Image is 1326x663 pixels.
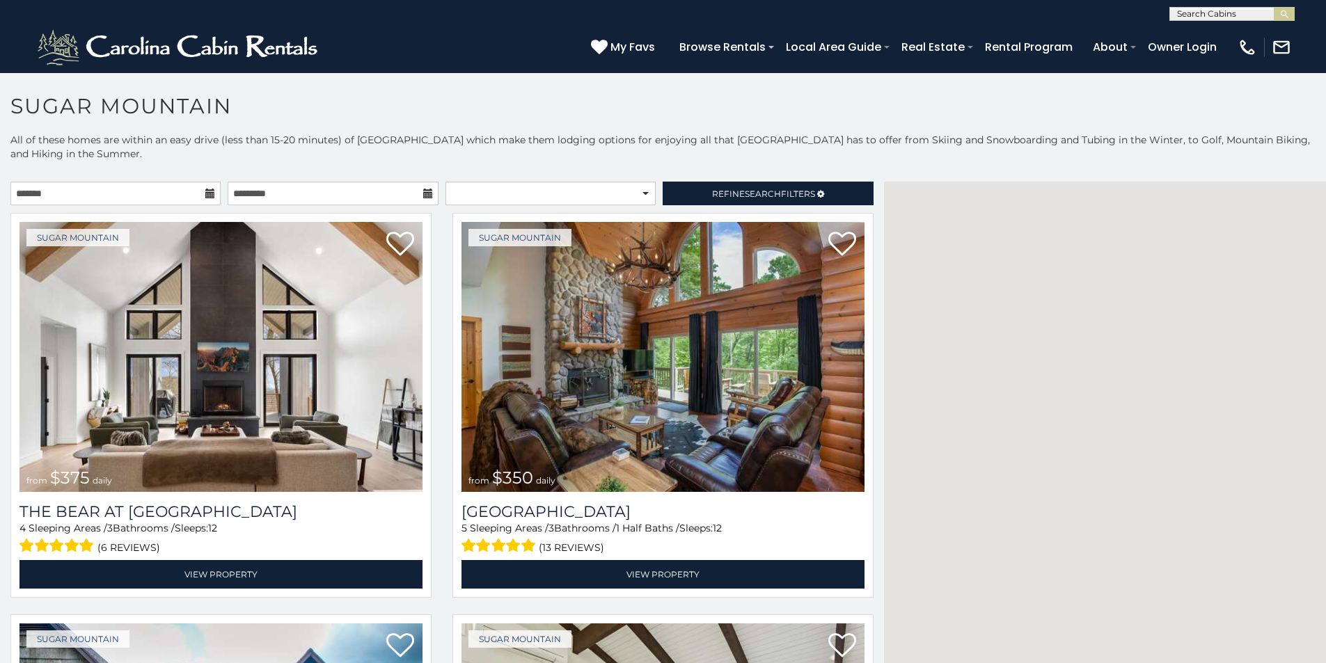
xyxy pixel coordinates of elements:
a: Sugar Mountain [26,630,129,648]
a: Sugar Mountain [468,630,571,648]
a: My Favs [591,38,658,56]
a: The Bear At [GEOGRAPHIC_DATA] [19,502,423,521]
span: from [468,475,489,486]
a: Rental Program [978,35,1080,59]
span: 12 [713,522,722,534]
span: (6 reviews) [97,538,160,557]
a: Grouse Moor Lodge from $350 daily [461,222,865,492]
h3: Grouse Moor Lodge [461,502,865,521]
span: Search [745,189,781,199]
a: View Property [461,560,865,589]
span: 3 [107,522,113,534]
a: RefineSearchFilters [663,182,873,205]
a: [GEOGRAPHIC_DATA] [461,502,865,521]
span: 3 [548,522,554,534]
a: The Bear At Sugar Mountain from $375 daily [19,222,423,492]
img: White-1-2.png [35,26,324,68]
span: daily [536,475,555,486]
span: 5 [461,522,467,534]
span: Refine Filters [712,189,815,199]
a: Add to favorites [828,632,856,661]
span: 1 Half Baths / [616,522,679,534]
a: Browse Rentals [672,35,773,59]
a: Real Estate [894,35,972,59]
a: Local Area Guide [779,35,888,59]
img: phone-regular-white.png [1238,38,1257,57]
span: $375 [50,468,90,488]
a: Add to favorites [386,632,414,661]
span: from [26,475,47,486]
a: Owner Login [1141,35,1224,59]
span: $350 [492,468,533,488]
a: View Property [19,560,423,589]
img: Grouse Moor Lodge [461,222,865,492]
span: 12 [208,522,217,534]
img: The Bear At Sugar Mountain [19,222,423,492]
a: Add to favorites [828,230,856,259]
span: My Favs [610,38,655,56]
div: Sleeping Areas / Bathrooms / Sleeps: [461,521,865,557]
a: Sugar Mountain [468,229,571,246]
a: About [1086,35,1135,59]
div: Sleeping Areas / Bathrooms / Sleeps: [19,521,423,557]
img: mail-regular-white.png [1272,38,1291,57]
span: (13 reviews) [539,538,604,557]
h3: The Bear At Sugar Mountain [19,502,423,521]
a: Add to favorites [386,230,414,259]
span: 4 [19,522,26,534]
a: Sugar Mountain [26,229,129,246]
span: daily [93,475,112,486]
